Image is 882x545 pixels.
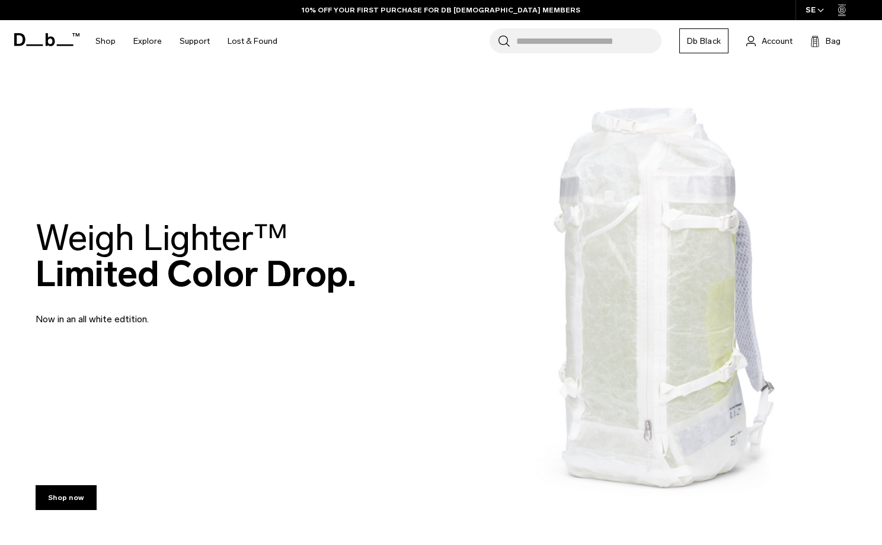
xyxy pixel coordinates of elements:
a: Shop now [36,485,97,510]
span: Account [762,35,792,47]
a: Lost & Found [228,20,277,62]
a: Support [180,20,210,62]
p: Now in an all white edtition. [36,298,320,326]
a: 10% OFF YOUR FIRST PURCHASE FOR DB [DEMOGRAPHIC_DATA] MEMBERS [302,5,580,15]
nav: Main Navigation [87,20,286,62]
h2: Limited Color Drop. [36,220,356,292]
a: Shop [95,20,116,62]
a: Db Black [679,28,728,53]
span: Bag [826,35,841,47]
button: Bag [810,34,841,48]
a: Explore [133,20,162,62]
span: Weigh Lighter™ [36,216,288,259]
a: Account [746,34,792,48]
